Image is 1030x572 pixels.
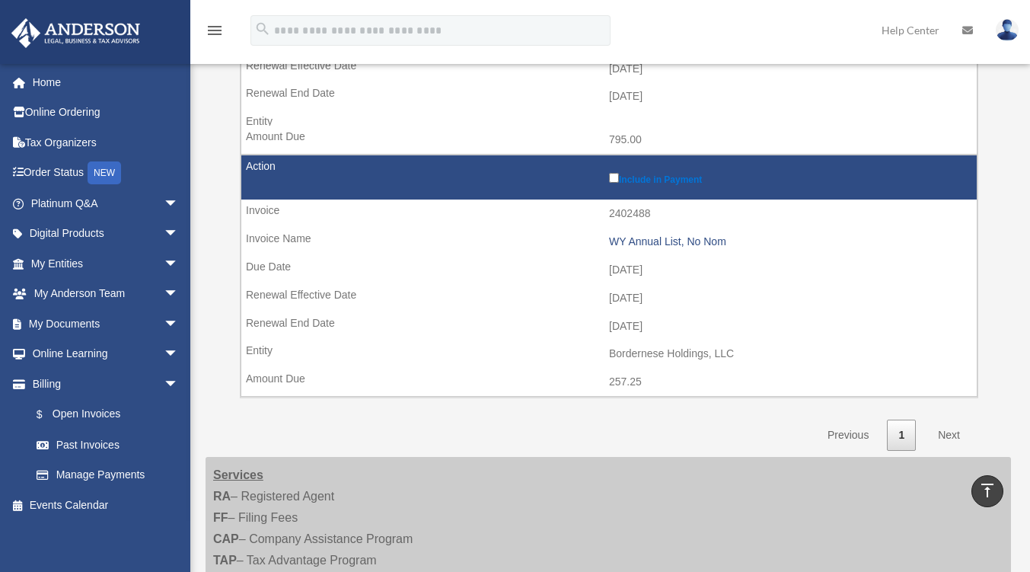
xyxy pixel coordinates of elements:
a: $Open Invoices [21,399,187,430]
strong: RA [213,490,231,503]
strong: Services [213,468,263,481]
strong: CAP [213,532,239,545]
a: Online Ordering [11,97,202,128]
label: Include in Payment [609,170,969,185]
a: 1 [887,420,916,451]
td: 257.25 [241,368,977,397]
a: My Documentsarrow_drop_down [11,308,202,339]
td: [DATE] [241,256,977,285]
td: [DATE] [241,284,977,313]
a: Billingarrow_drop_down [11,369,194,399]
span: arrow_drop_down [164,188,194,219]
span: arrow_drop_down [164,369,194,400]
td: 795.00 [241,126,977,155]
td: Bordernese Holdings, LLC [241,340,977,369]
i: menu [206,21,224,40]
i: vertical_align_top [978,481,997,500]
a: My Anderson Teamarrow_drop_down [11,279,202,309]
td: [DATE] [241,55,977,84]
a: vertical_align_top [971,475,1003,507]
td: [DATE] [241,312,977,341]
span: arrow_drop_down [164,308,194,340]
a: Online Learningarrow_drop_down [11,339,202,369]
div: WY Annual List, No Nom [609,235,969,248]
a: Next [926,420,971,451]
a: Order StatusNEW [11,158,202,189]
div: NEW [88,161,121,184]
span: arrow_drop_down [164,279,194,310]
a: My Entitiesarrow_drop_down [11,248,202,279]
input: Include in Payment [609,173,619,183]
a: Previous [816,420,880,451]
a: Past Invoices [21,430,194,460]
img: Anderson Advisors Platinum Portal [7,18,145,48]
span: $ [45,405,53,424]
a: Manage Payments [21,460,194,491]
a: menu [206,27,224,40]
span: arrow_drop_down [164,219,194,250]
a: Events Calendar [11,490,202,520]
a: Digital Productsarrow_drop_down [11,219,202,249]
strong: FF [213,511,228,524]
span: arrow_drop_down [164,339,194,370]
a: Platinum Q&Aarrow_drop_down [11,188,202,219]
span: arrow_drop_down [164,248,194,280]
strong: TAP [213,554,237,567]
td: 2402488 [241,200,977,228]
img: User Pic [996,19,1019,41]
i: search [254,21,271,37]
a: Home [11,67,202,97]
td: [DATE] [241,82,977,111]
a: Tax Organizers [11,127,202,158]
